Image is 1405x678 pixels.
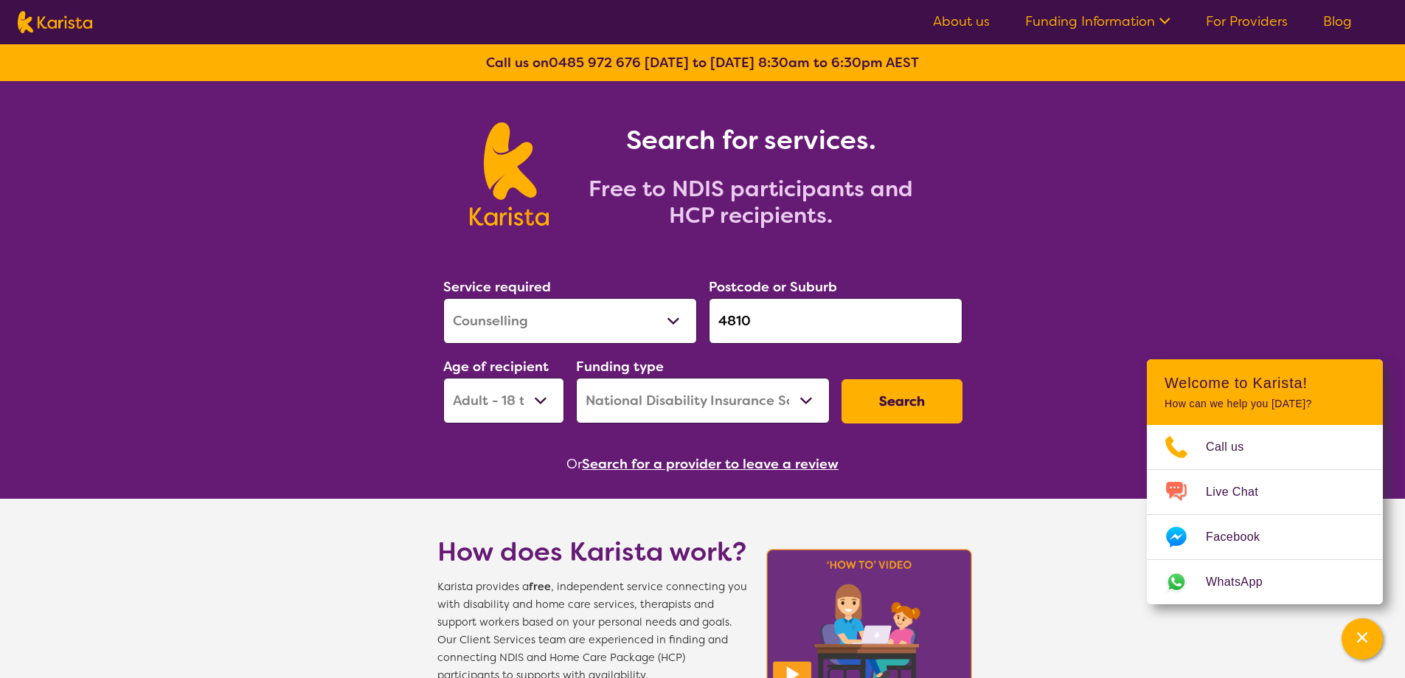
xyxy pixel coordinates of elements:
label: Age of recipient [443,358,549,376]
span: Facebook [1206,526,1277,548]
a: Blog [1323,13,1352,30]
label: Postcode or Suburb [709,278,837,296]
label: Funding type [576,358,664,376]
b: free [529,580,551,594]
h2: Welcome to Karista! [1165,374,1365,392]
div: Channel Menu [1147,359,1383,604]
span: Call us [1206,436,1262,458]
span: WhatsApp [1206,571,1280,593]
a: 0485 972 676 [549,54,641,72]
ul: Choose channel [1147,425,1383,604]
h1: Search for services. [566,122,935,158]
button: Search [842,379,962,423]
label: Service required [443,278,551,296]
b: Call us on [DATE] to [DATE] 8:30am to 6:30pm AEST [486,54,919,72]
span: Or [566,453,582,475]
h1: How does Karista work? [437,534,747,570]
img: Karista logo [470,122,549,226]
input: Type [709,298,962,344]
span: Live Chat [1206,481,1276,503]
button: Search for a provider to leave a review [582,453,839,475]
a: For Providers [1206,13,1288,30]
p: How can we help you [DATE]? [1165,398,1365,410]
h2: Free to NDIS participants and HCP recipients. [566,176,935,229]
a: About us [933,13,990,30]
img: Karista logo [18,11,92,33]
a: Funding Information [1025,13,1170,30]
button: Channel Menu [1342,618,1383,660]
a: Web link opens in a new tab. [1147,560,1383,604]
